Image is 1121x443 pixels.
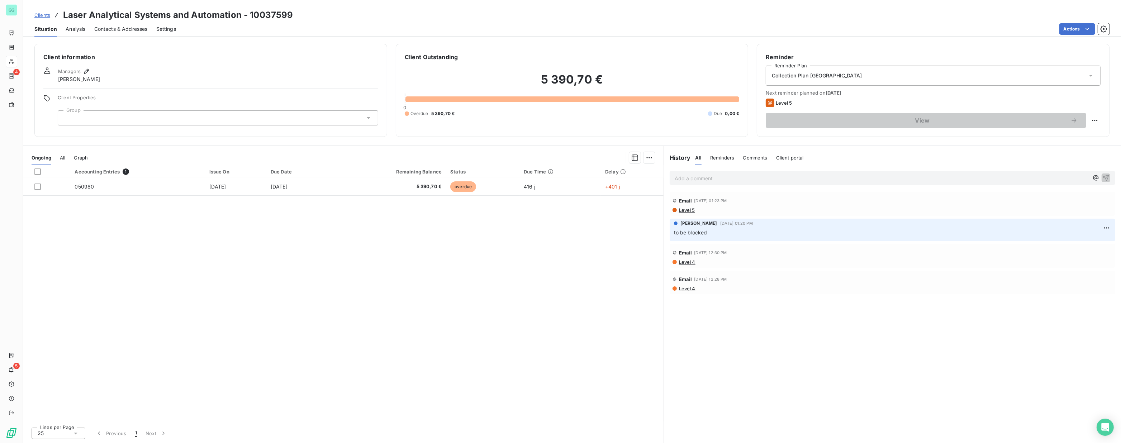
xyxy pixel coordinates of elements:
[135,430,137,437] span: 1
[334,169,442,175] div: Remaining Balance
[776,100,792,106] span: Level 5
[766,53,1101,61] h6: Reminder
[694,277,727,281] span: [DATE] 12:28 PM
[694,199,727,203] span: [DATE] 01:23 PM
[123,168,129,175] span: 1
[74,155,88,161] span: Graph
[6,4,17,16] div: GG
[58,68,81,74] span: Managers
[404,105,407,110] span: 0
[410,110,428,117] span: Overdue
[271,184,288,190] span: [DATE]
[405,72,740,94] h2: 5 390,70 €
[680,220,717,227] span: [PERSON_NAME]
[679,250,692,256] span: Email
[209,169,262,175] div: Issue On
[60,155,65,161] span: All
[271,169,326,175] div: Due Date
[91,426,131,441] button: Previous
[678,259,695,265] span: Level 4
[13,69,20,75] span: 4
[34,11,50,19] a: Clients
[64,115,70,121] input: Add a tag
[714,110,722,117] span: Due
[605,169,659,175] div: Delay
[6,427,17,439] img: Logo LeanPay
[58,95,378,105] span: Client Properties
[431,110,455,117] span: 5 390,70 €
[63,9,293,22] h3: Laser Analytical Systems and Automation - 10037599
[405,53,458,61] h6: Client Outstanding
[58,76,100,83] span: [PERSON_NAME]
[826,90,842,96] span: [DATE]
[664,153,691,162] h6: History
[131,426,141,441] button: 1
[766,113,1086,128] button: View
[772,72,862,79] span: Collection Plan [GEOGRAPHIC_DATA]
[694,251,727,255] span: [DATE] 12:30 PM
[725,110,739,117] span: 0,00 €
[450,169,515,175] div: Status
[334,183,442,190] span: 5 390,70 €
[156,25,176,33] span: Settings
[1097,419,1114,436] div: Open Intercom Messenger
[766,90,1101,96] span: Next reminder planned on
[32,155,51,161] span: Ongoing
[678,286,695,291] span: Level 4
[524,184,535,190] span: 416 j
[743,155,768,161] span: Comments
[605,184,620,190] span: +401 j
[720,221,753,225] span: [DATE] 01:20 PM
[38,430,44,437] span: 25
[34,25,57,33] span: Situation
[776,155,804,161] span: Client portal
[13,363,20,369] span: 5
[75,168,200,175] div: Accounting Entries
[1059,23,1095,35] button: Actions
[66,25,85,33] span: Analysis
[524,169,597,175] div: Due Time
[43,53,378,61] h6: Client information
[674,229,707,235] span: to be blocked
[679,198,692,204] span: Email
[141,426,171,441] button: Next
[34,12,50,18] span: Clients
[209,184,226,190] span: [DATE]
[774,118,1070,123] span: View
[710,155,734,161] span: Reminders
[679,276,692,282] span: Email
[695,155,702,161] span: All
[75,184,94,190] span: 050980
[678,207,695,213] span: Level 5
[94,25,148,33] span: Contacts & Addresses
[450,181,476,192] span: overdue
